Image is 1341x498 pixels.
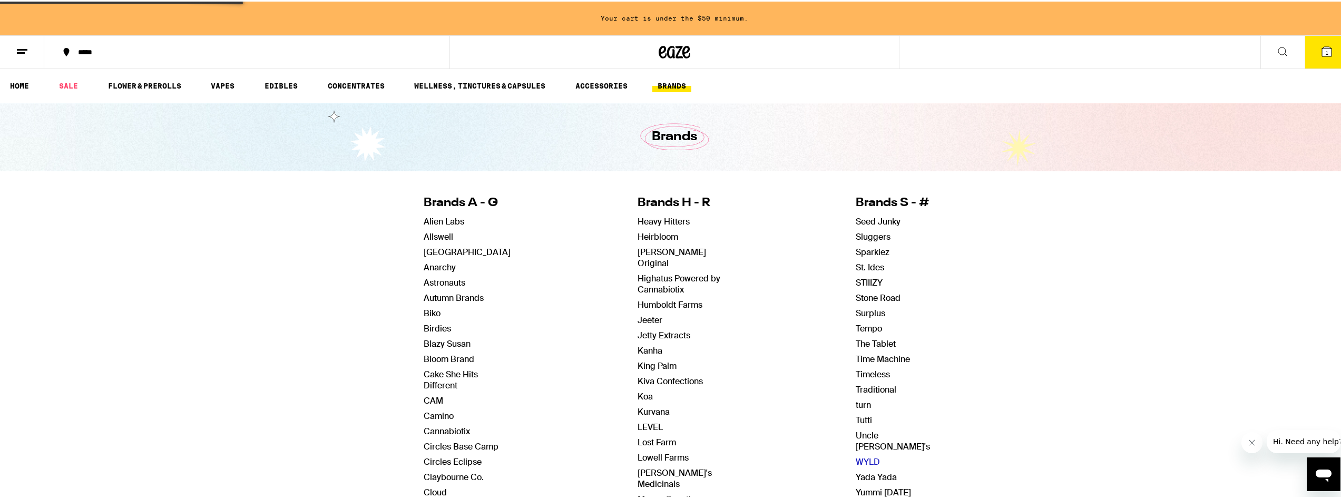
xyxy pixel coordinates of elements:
[424,291,484,302] a: Autumn Brands
[638,328,690,339] a: Jetty Extracts
[205,78,240,91] a: VAPES
[638,298,702,309] a: Humboldt Farms
[638,405,670,416] a: Kurvana
[6,7,76,16] span: Hi. Need any help?
[424,260,456,271] a: Anarchy
[856,230,890,241] a: Sluggers
[424,440,498,451] a: Circles Base Camp
[638,420,663,431] a: LEVEL
[1267,428,1340,452] iframe: Message from company
[856,193,930,210] h4: Brands S - #
[424,470,484,481] a: Claybourne Co.
[424,394,443,405] a: CAM
[424,306,441,317] a: Biko
[424,230,453,241] a: Allswell
[424,424,470,435] a: Cannabiotix
[638,466,712,488] a: [PERSON_NAME]'s Medicinals
[856,321,882,333] a: Tempo
[638,245,706,267] a: [PERSON_NAME] Original
[856,455,880,466] a: WYLD
[856,352,910,363] a: Time Machine
[638,230,678,241] a: Heirbloom
[638,271,720,294] a: Highatus Powered by Cannabiotix
[103,78,187,91] a: FLOWER & PREROLLS
[424,245,511,256] a: [GEOGRAPHIC_DATA]
[638,193,729,210] h4: Brands H - R
[424,193,511,210] h4: Brands A - G
[424,214,464,226] a: Alien Labs
[424,485,447,496] a: Cloud
[424,321,451,333] a: Birdies
[856,291,900,302] a: Stone Road
[856,485,911,496] a: Yummi [DATE]
[638,313,662,324] a: Jeeter
[652,126,697,144] h1: Brands
[652,78,691,91] a: BRANDS
[856,260,884,271] a: St. Ides
[54,78,83,91] a: SALE
[856,214,900,226] a: Seed Junky
[856,470,897,481] a: Yada Yada
[1241,431,1262,452] iframe: Close message
[638,374,703,385] a: Kiva Confections
[638,435,676,446] a: Lost Farm
[1307,456,1340,490] iframe: Button to launch messaging window
[856,383,896,394] a: Traditional
[856,367,890,378] a: Timeless
[856,413,872,424] a: Tutti
[638,451,689,462] a: Lowell Farms
[424,276,465,287] a: Astronauts
[856,276,883,287] a: STIIIZY
[856,337,896,348] a: The Tablet
[856,245,889,256] a: Sparkiez
[424,409,454,420] a: Camino
[1325,48,1328,54] span: 1
[259,78,303,91] a: EDIBLES
[424,337,471,348] a: Blazy Susan
[856,306,885,317] a: Surplus
[570,78,633,91] a: ACCESSORIES
[856,398,871,409] a: turn
[322,78,390,91] a: CONCENTRATES
[424,455,482,466] a: Circles Eclipse
[424,367,478,389] a: Cake She Hits Different
[638,344,662,355] a: Kanha
[409,78,551,91] a: WELLNESS, TINCTURES & CAPSULES
[856,428,930,451] a: Uncle [PERSON_NAME]'s
[638,359,677,370] a: King Palm
[638,389,653,401] a: Koa
[638,214,690,226] a: Heavy Hitters
[424,352,474,363] a: Bloom Brand
[5,78,34,91] a: HOME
